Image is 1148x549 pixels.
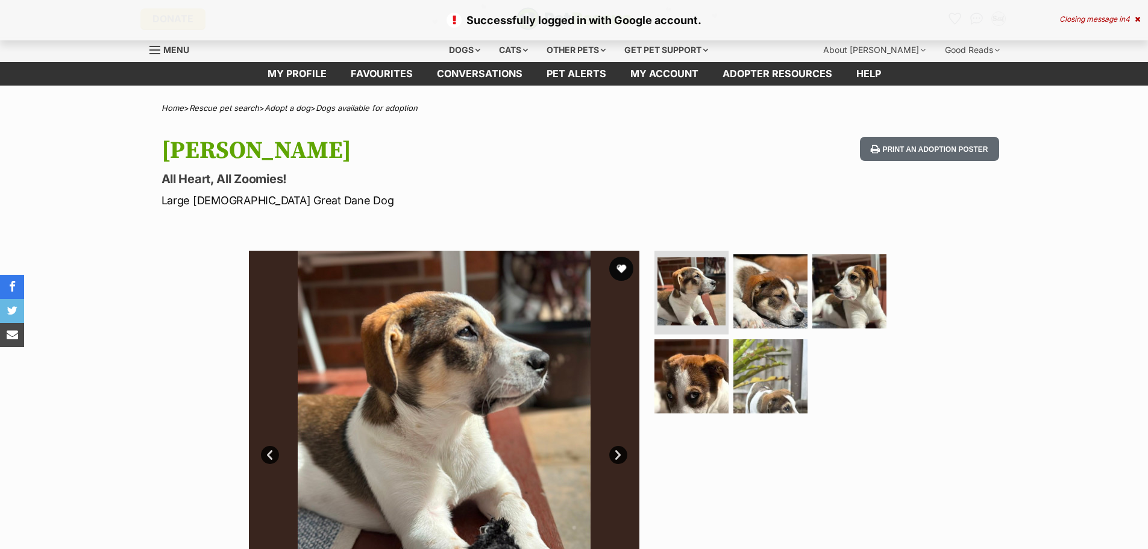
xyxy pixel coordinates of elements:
span: Menu [163,45,189,55]
a: Help [844,62,893,86]
a: Menu [149,38,198,60]
img: Photo of Finn [654,339,729,413]
h1: [PERSON_NAME] [162,137,671,165]
img: Photo of Finn [733,254,808,328]
p: Large [DEMOGRAPHIC_DATA] Great Dane Dog [162,192,671,209]
a: conversations [425,62,535,86]
div: Get pet support [616,38,717,62]
a: Favourites [339,62,425,86]
a: Adopter resources [710,62,844,86]
img: Photo of Finn [733,339,808,413]
a: Rescue pet search [189,103,259,113]
div: Closing message in [1059,15,1140,24]
p: All Heart, All Zoomies! [162,171,671,187]
a: Pet alerts [535,62,618,86]
div: Dogs [441,38,489,62]
img: Photo of Finn [657,257,726,325]
a: Next [609,446,627,464]
a: My profile [256,62,339,86]
p: Successfully logged in with Google account. [12,12,1136,28]
a: Dogs available for adoption [316,103,418,113]
div: Cats [491,38,536,62]
div: About [PERSON_NAME] [815,38,934,62]
img: Photo of Finn [812,254,886,328]
button: Print an adoption poster [860,137,999,162]
a: My account [618,62,710,86]
a: Home [162,103,184,113]
div: Other pets [538,38,614,62]
div: > > > [131,104,1017,113]
div: Good Reads [936,38,1008,62]
button: favourite [609,257,633,281]
a: Prev [261,446,279,464]
span: 4 [1125,14,1130,24]
a: Adopt a dog [265,103,310,113]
